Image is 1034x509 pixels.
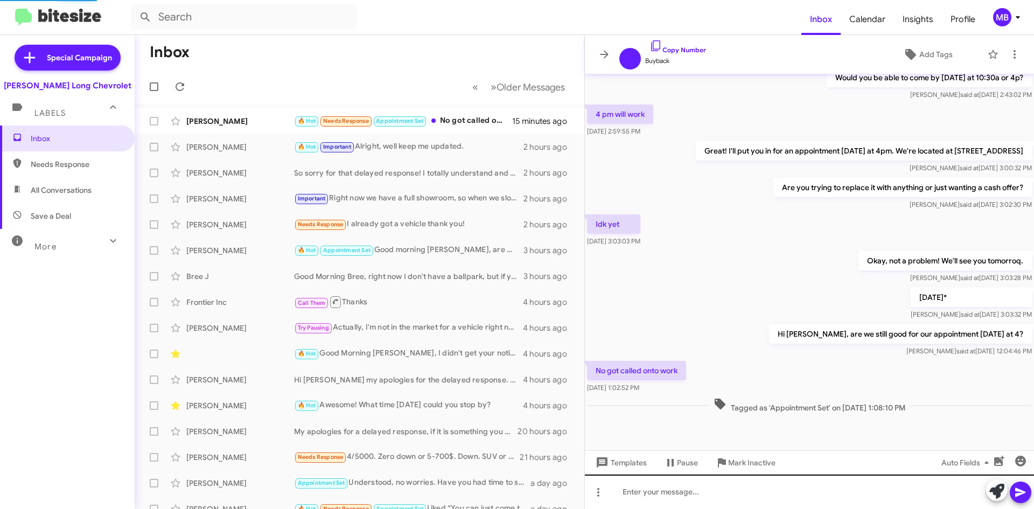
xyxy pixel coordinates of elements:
[323,143,351,150] span: Important
[186,400,294,411] div: [PERSON_NAME]
[587,384,639,392] span: [DATE] 1:02:52 PM
[150,44,190,61] h1: Inbox
[4,80,131,91] div: [PERSON_NAME] Long Chevrolet
[186,193,294,204] div: [PERSON_NAME]
[472,80,478,94] span: «
[911,310,1032,318] span: [PERSON_NAME] [DATE] 3:03:32 PM
[298,247,316,254] span: 🔥 Hot
[961,310,980,318] span: said at
[518,426,576,437] div: 20 hours ago
[801,4,841,35] a: Inbox
[294,244,523,256] div: Good morning [PERSON_NAME], are we still on for our appointment at 3pm [DATE]?
[294,322,523,334] div: Actually, I'm not in the market for a vehicle right now. Only call I made around that day was to ...
[298,454,344,461] span: Needs Response
[34,242,57,252] span: More
[827,68,1032,87] p: Would you be able to come by [DATE] at 10:30a or 4p?
[523,245,576,256] div: 3 hours ago
[294,218,523,231] div: I already got a vehicle thank you!
[294,271,523,282] div: Good Morning Bree, right now I don't have a ballpark, but if you had some time to bring it by so ...
[34,108,66,118] span: Labels
[960,164,979,172] span: said at
[960,274,979,282] span: said at
[294,141,523,153] div: Alright, well keep me updated.
[593,453,647,472] span: Templates
[294,168,523,178] div: So sorry for that delayed response! I totally understand and once you get your service handled an...
[294,426,518,437] div: My apologies for a delayed response, if it is something you would consider, please let me know wh...
[911,288,1032,307] p: [DATE]*
[294,192,523,205] div: Right now we have a full showroom, so when we slow down I can get you some numbers. However, it w...
[523,168,576,178] div: 2 hours ago
[186,478,294,489] div: [PERSON_NAME]
[942,4,984,35] a: Profile
[523,219,576,230] div: 2 hours ago
[294,115,512,127] div: No got called onto work
[773,178,1032,197] p: Are you trying to replace it with anything or just wanting a cash offer?
[677,453,698,472] span: Pause
[587,361,686,380] p: No got called onto work
[323,247,371,254] span: Appointment Set
[491,80,497,94] span: »
[960,90,979,99] span: said at
[294,347,523,360] div: Good Morning [PERSON_NAME], I didn't get your notification until this morning. We close tonight a...
[512,116,576,127] div: 15 minutes ago
[587,104,653,124] p: 4 pm will work
[186,452,294,463] div: [PERSON_NAME]
[655,453,707,472] button: Pause
[523,297,576,308] div: 4 hours ago
[523,400,576,411] div: 4 hours ago
[993,8,1011,26] div: MB
[47,52,112,63] span: Special Campaign
[523,193,576,204] div: 2 hours ago
[298,402,316,409] span: 🔥 Hot
[298,195,326,202] span: Important
[728,453,775,472] span: Mark Inactive
[709,398,910,413] span: Tagged as 'Appointment Set' on [DATE] 1:08:10 PM
[466,76,571,98] nav: Page navigation example
[186,297,294,308] div: Frontier Inc
[294,451,520,463] div: 4/5000. Zero down or 5-700$. Down. SUV or small truck
[186,219,294,230] div: [PERSON_NAME]
[298,479,345,486] span: Appointment Set
[523,348,576,359] div: 4 hours ago
[298,350,316,357] span: 🔥 Hot
[186,323,294,333] div: [PERSON_NAME]
[31,159,122,170] span: Needs Response
[294,295,523,309] div: Thanks
[130,4,357,30] input: Search
[960,200,979,208] span: said at
[894,4,942,35] a: Insights
[294,399,523,412] div: Awesome! What time [DATE] could you stop by?
[294,374,523,385] div: Hi [PERSON_NAME] my apologies for the delayed response. I don't know what offer I could give you ...
[298,143,316,150] span: 🔥 Hot
[649,46,706,54] a: Copy Number
[941,453,993,472] span: Auto Fields
[298,299,326,306] span: Call Them
[186,271,294,282] div: Bree J
[910,200,1032,208] span: [PERSON_NAME] [DATE] 3:02:30 PM
[186,116,294,127] div: [PERSON_NAME]
[769,324,1032,344] p: Hi [PERSON_NAME], are we still good for our appointment [DATE] at 4?
[645,55,706,66] span: Buyback
[298,117,316,124] span: 🔥 Hot
[858,251,1032,270] p: Okay, not a problem! We'll see you tomorroq.
[841,4,894,35] a: Calendar
[523,142,576,152] div: 2 hours ago
[696,141,1032,161] p: Great! I'll put you in for an appointment [DATE] at 4pm. We're located at [STREET_ADDRESS]
[186,245,294,256] div: [PERSON_NAME]
[31,133,122,144] span: Inbox
[872,45,982,64] button: Add Tags
[587,214,640,234] p: Idk yet
[585,453,655,472] button: Templates
[910,274,1032,282] span: [PERSON_NAME] [DATE] 3:03:28 PM
[31,211,71,221] span: Save a Deal
[294,477,530,489] div: Understood, no worries. Have you had time to stop by the dealership to look at our inventory?
[31,185,92,196] span: All Conversations
[520,452,576,463] div: 21 hours ago
[523,323,576,333] div: 4 hours ago
[587,127,640,135] span: [DATE] 2:59:55 PM
[186,426,294,437] div: [PERSON_NAME]
[933,453,1002,472] button: Auto Fields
